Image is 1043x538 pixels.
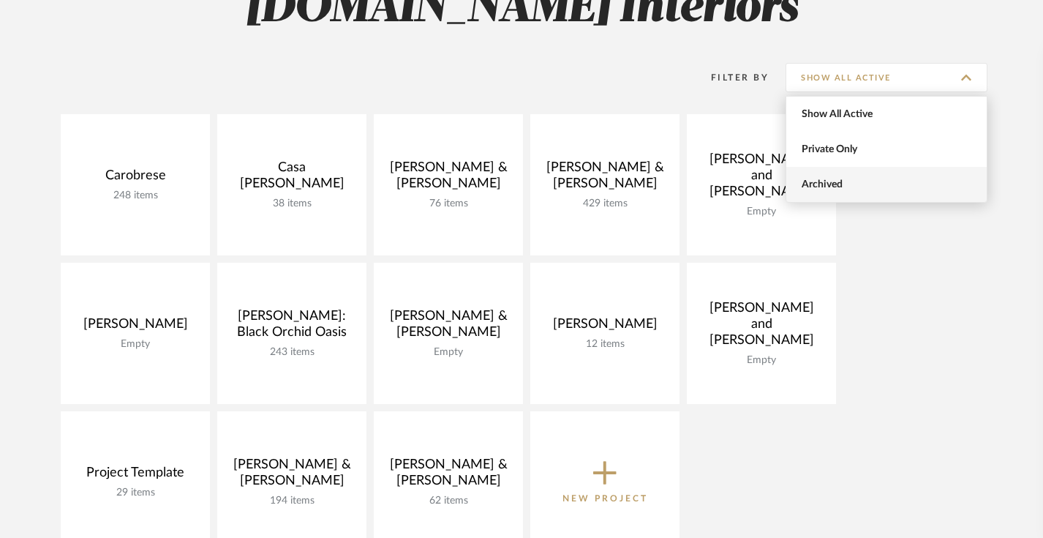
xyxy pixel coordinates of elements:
div: 243 items [229,346,355,359]
div: Project Template [72,465,198,487]
div: 429 items [542,198,668,210]
div: [PERSON_NAME] & [PERSON_NAME] [385,308,511,346]
span: Private Only [802,143,975,156]
div: Empty [385,346,511,359]
div: Empty [699,354,824,367]
div: [PERSON_NAME] [542,316,668,338]
div: [PERSON_NAME] & [PERSON_NAME] [542,160,668,198]
div: 29 items [72,487,198,499]
div: 194 items [229,495,355,507]
div: [PERSON_NAME]: Black Orchid Oasis [229,308,355,346]
div: 248 items [72,190,198,202]
div: [PERSON_NAME] & [PERSON_NAME] [229,457,355,495]
div: 76 items [385,198,511,210]
div: 12 items [542,338,668,351]
div: [PERSON_NAME] and [PERSON_NAME] [699,300,824,354]
div: Empty [699,206,824,218]
div: 62 items [385,495,511,507]
div: [PERSON_NAME] [72,316,198,338]
div: 38 items [229,198,355,210]
span: Show All Active [802,108,975,121]
div: Filter By [692,70,769,85]
div: [PERSON_NAME] & [PERSON_NAME] [385,457,511,495]
div: [PERSON_NAME] and [PERSON_NAME] [699,152,824,206]
div: Carobrese [72,168,198,190]
span: Archived [802,179,975,191]
div: Casa [PERSON_NAME] [229,160,355,198]
p: New Project [562,491,648,506]
div: Empty [72,338,198,351]
div: [PERSON_NAME] & [PERSON_NAME] [385,160,511,198]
